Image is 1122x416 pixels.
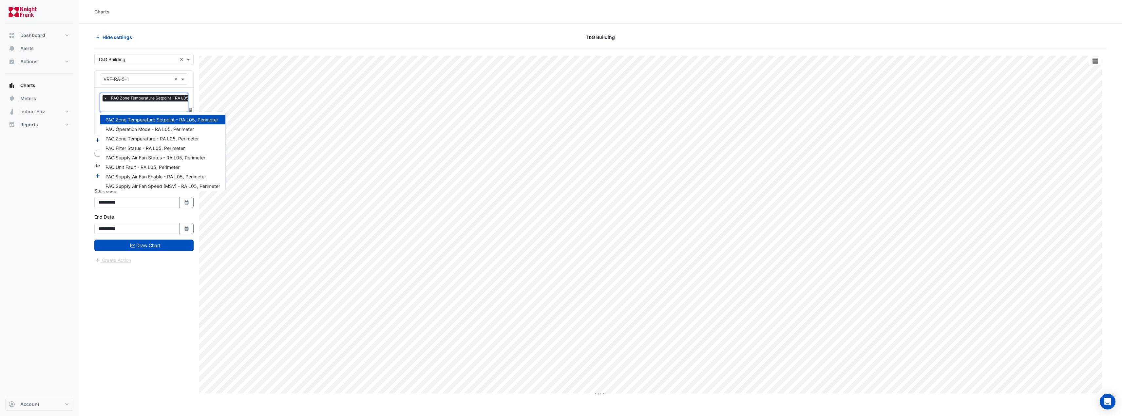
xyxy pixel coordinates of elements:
[5,55,73,68] button: Actions
[100,112,225,191] div: Options List
[1100,394,1115,409] div: Open Intercom Messenger
[105,117,218,122] span: PAC Zone Temperature Setpoint - RA L05, Perimeter
[9,58,15,65] app-icon: Actions
[105,126,194,132] span: PAC Operation Mode - RA L05, Perimeter
[174,76,180,82] span: Clear
[184,200,190,205] fa-icon: Select Date
[105,174,206,179] span: PAC Supply Air Fan Enable - RA L05, Perimeter
[1089,57,1102,65] button: More Options
[9,45,15,52] app-icon: Alerts
[9,82,15,89] app-icon: Charts
[94,136,134,144] button: Add Equipment
[5,79,73,92] button: Charts
[5,42,73,55] button: Alerts
[20,58,38,65] span: Actions
[94,172,143,179] button: Add Reference Line
[5,398,73,411] button: Account
[9,108,15,115] app-icon: Indoor Env
[20,32,45,39] span: Dashboard
[184,226,190,231] fa-icon: Select Date
[94,187,116,194] label: Start Date
[20,45,34,52] span: Alerts
[94,213,114,220] label: End Date
[20,82,35,89] span: Charts
[94,162,129,169] label: Reference Lines
[5,105,73,118] button: Indoor Env
[5,118,73,131] button: Reports
[94,257,131,262] app-escalated-ticket-create-button: Please draw the charts first
[105,183,220,189] span: PAC Supply Air Fan Speed (MSV) - RA L05, Perimeter
[20,108,45,115] span: Indoor Env
[188,107,194,113] span: Choose Function
[9,95,15,102] app-icon: Meters
[20,401,39,407] span: Account
[109,95,211,101] span: PAC Zone Temperature Setpoint - RA L05, Perimeter
[103,95,108,101] span: ×
[94,31,136,43] button: Hide settings
[20,121,38,128] span: Reports
[180,56,185,63] span: Clear
[9,32,15,39] app-icon: Dashboard
[105,136,199,141] span: PAC Zone Temperature - RA L05, Perimeter
[105,164,180,170] span: PAC Unit Fault - RA L05, Perimeter
[94,8,109,15] div: Charts
[5,29,73,42] button: Dashboard
[105,155,205,160] span: PAC Supply Air Fan Status - RA L05, Perimeter
[8,5,37,18] img: Company Logo
[5,92,73,105] button: Meters
[105,145,185,151] span: PAC Filter Status - RA L05, Perimeter
[20,95,36,102] span: Meters
[103,34,132,41] span: Hide settings
[586,34,615,41] span: T&G Building
[9,121,15,128] app-icon: Reports
[94,240,194,251] button: Draw Chart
